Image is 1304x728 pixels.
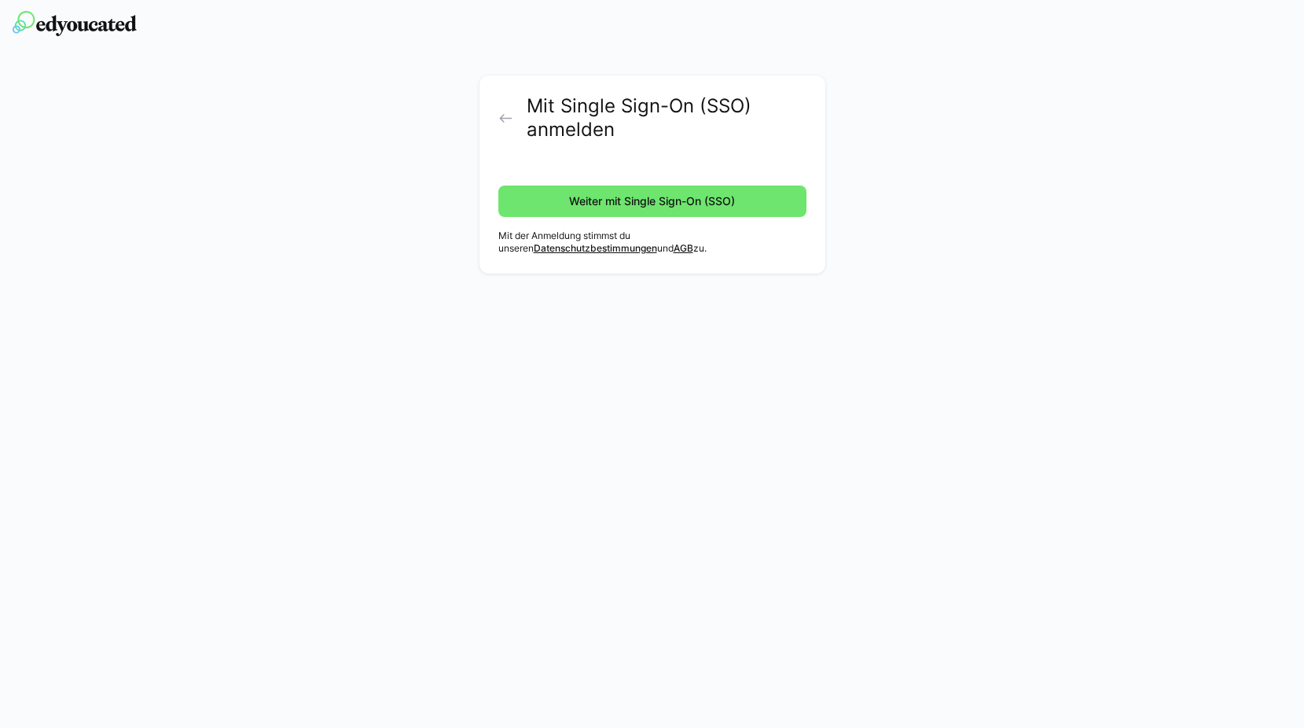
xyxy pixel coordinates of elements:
[527,94,806,142] h2: Mit Single Sign-On (SSO) anmelden
[498,230,806,255] p: Mit der Anmeldung stimmst du unseren und zu.
[674,242,693,254] a: AGB
[13,11,137,36] img: edyoucated
[498,186,806,217] button: Weiter mit Single Sign-On (SSO)
[534,242,657,254] a: Datenschutzbestimmungen
[567,193,737,209] span: Weiter mit Single Sign-On (SSO)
